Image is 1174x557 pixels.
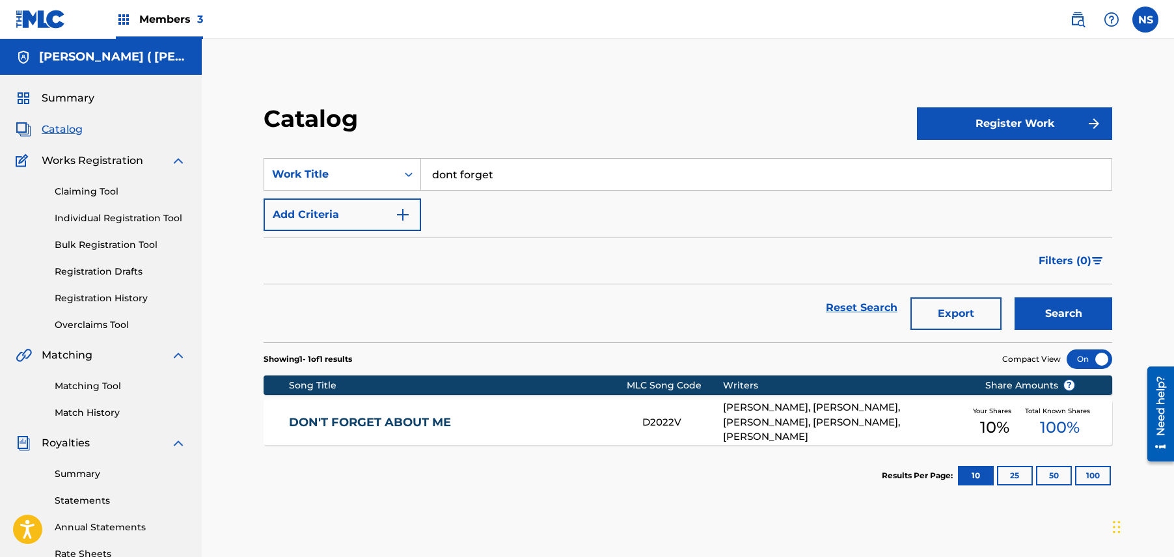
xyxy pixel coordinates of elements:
[171,347,186,363] img: expand
[973,406,1017,416] span: Your Shares
[1075,466,1111,485] button: 100
[1002,353,1061,365] span: Compact View
[627,379,724,392] div: MLC Song Code
[264,158,1112,342] form: Search Form
[1025,406,1095,416] span: Total Known Shares
[1099,7,1125,33] div: Help
[910,297,1002,330] button: Export
[1104,12,1119,27] img: help
[1036,466,1072,485] button: 50
[55,467,186,481] a: Summary
[42,90,94,106] span: Summary
[171,153,186,169] img: expand
[16,347,32,363] img: Matching
[264,198,421,231] button: Add Criteria
[116,12,131,27] img: Top Rightsholders
[55,265,186,278] a: Registration Drafts
[1113,508,1121,547] div: Drag
[264,104,364,133] h2: Catalog
[1070,12,1085,27] img: search
[1065,7,1091,33] a: Public Search
[917,107,1112,140] button: Register Work
[55,292,186,305] a: Registration History
[16,435,31,451] img: Royalties
[1040,416,1080,439] span: 100 %
[985,379,1075,392] span: Share Amounts
[16,90,31,106] img: Summary
[139,12,203,27] span: Members
[197,13,203,25] span: 3
[1031,245,1112,277] button: Filters (0)
[958,466,994,485] button: 10
[1015,297,1112,330] button: Search
[55,238,186,252] a: Bulk Registration Tool
[289,415,625,430] a: DON'T FORGET ABOUT ME
[1109,495,1174,557] iframe: Chat Widget
[55,211,186,225] a: Individual Registration Tool
[55,318,186,332] a: Overclaims Tool
[272,167,389,182] div: Work Title
[1039,253,1091,269] span: Filters ( 0 )
[1132,7,1158,33] div: User Menu
[42,435,90,451] span: Royalties
[16,90,94,106] a: SummarySummary
[642,415,723,430] div: D2022V
[55,521,186,534] a: Annual Statements
[1064,380,1074,390] span: ?
[723,400,965,444] div: [PERSON_NAME], [PERSON_NAME], [PERSON_NAME], [PERSON_NAME], [PERSON_NAME]
[42,347,92,363] span: Matching
[55,494,186,508] a: Statements
[16,122,31,137] img: Catalog
[1092,257,1103,265] img: filter
[16,49,31,65] img: Accounts
[819,293,904,322] a: Reset Search
[289,379,627,392] div: Song Title
[997,466,1033,485] button: 25
[16,153,33,169] img: Works Registration
[16,10,66,29] img: MLC Logo
[980,416,1009,439] span: 10 %
[39,49,186,64] h5: CHARLY WINGATE ( MAX B PUBLISHING )
[395,207,411,223] img: 9d2ae6d4665cec9f34b9.svg
[42,122,83,137] span: Catalog
[55,185,186,198] a: Claiming Tool
[264,353,352,365] p: Showing 1 - 1 of 1 results
[16,122,83,137] a: CatalogCatalog
[171,435,186,451] img: expand
[42,153,143,169] span: Works Registration
[1138,361,1174,466] iframe: Resource Center
[723,379,965,392] div: Writers
[55,406,186,420] a: Match History
[55,379,186,393] a: Matching Tool
[882,470,956,482] p: Results Per Page:
[1086,116,1102,131] img: f7272a7cc735f4ea7f67.svg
